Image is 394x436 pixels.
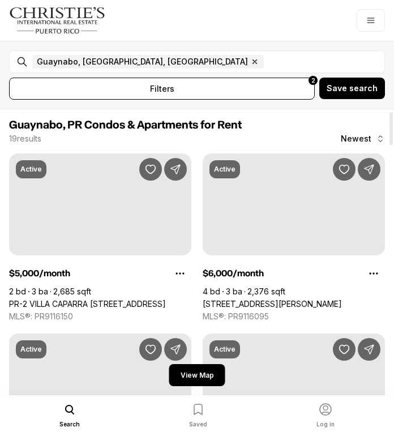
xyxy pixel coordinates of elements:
button: Search [59,403,80,429]
p: Active [20,165,42,174]
button: Share Property [358,158,380,181]
p: Active [214,165,235,174]
span: Guaynabo, PR Condos & Apartments for Rent [9,119,242,131]
p: 19 results [9,134,41,143]
button: Save search [319,78,385,99]
span: Guaynabo, [GEOGRAPHIC_DATA], [GEOGRAPHIC_DATA] [37,57,248,66]
span: Saved [189,420,207,429]
button: Property options [169,262,191,285]
button: Save Property: KM 1 CARR. 837 #302 [139,338,162,361]
p: Active [214,345,235,354]
span: filters [150,83,174,95]
button: Saved [189,403,207,429]
button: Save Property: 101 CALLE ORTEGON #1502 [333,158,356,181]
span: 2 [311,76,315,85]
img: logo [9,7,106,34]
button: Share Property [164,338,187,361]
a: 101 CALLE ORTEGON #1502, GUAYNABO PR, 00966 [203,299,342,309]
span: Save search [327,84,378,93]
button: View Map [169,364,225,386]
button: Newest [334,127,392,150]
a: PR-2 VILLA CAPARRA PLAZA #PH-1, GUAYNABO PR, 00966 [9,299,166,309]
span: Newest [341,134,371,143]
button: Property options [362,262,385,285]
span: Search [59,420,80,429]
button: filters2 [9,78,315,100]
button: Save Property: PR-2 VILLA CAPARRA PLAZA #PH-1 [139,158,162,181]
p: Active [20,345,42,354]
button: Share Property [164,158,187,181]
